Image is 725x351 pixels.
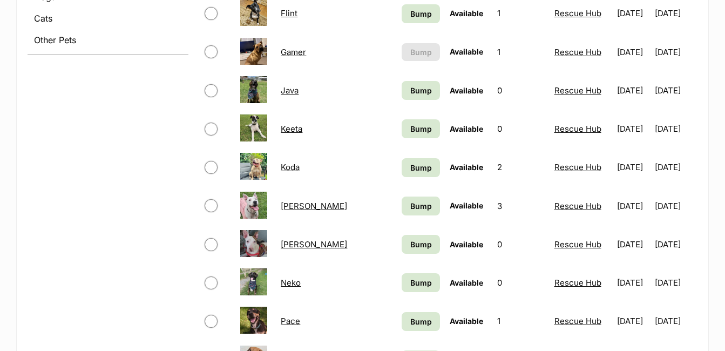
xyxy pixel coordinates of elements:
span: Bump [410,8,432,19]
a: Keeta [281,124,302,134]
img: Luna [240,192,267,219]
td: 0 [493,72,548,109]
a: Bump [402,312,440,331]
a: Neko [281,278,301,288]
td: [DATE] [613,148,654,186]
td: [DATE] [655,33,696,71]
a: Bump [402,158,440,177]
span: Bump [410,239,432,250]
td: [DATE] [655,187,696,225]
td: [DATE] [613,72,654,109]
span: Bump [410,162,432,173]
td: [DATE] [613,264,654,301]
td: 0 [493,264,548,301]
span: Available [450,201,483,210]
span: Available [450,163,483,172]
span: Bump [410,46,432,58]
span: Bump [410,277,432,288]
span: Available [450,240,483,249]
td: [DATE] [613,33,654,71]
a: Rescue Hub [554,8,601,18]
a: Bump [402,119,440,138]
a: [PERSON_NAME] [281,201,347,211]
a: Rescue Hub [554,316,601,326]
a: Rescue Hub [554,47,601,57]
span: Bump [410,123,432,134]
td: [DATE] [613,187,654,225]
a: Bump [402,235,440,254]
span: Available [450,9,483,18]
a: Other Pets [28,30,188,50]
td: 3 [493,187,548,225]
button: Bump [402,43,440,61]
td: 1 [493,33,548,71]
span: Available [450,278,483,287]
a: Pace [281,316,300,326]
td: [DATE] [613,110,654,147]
a: Rescue Hub [554,162,601,172]
a: Flint [281,8,297,18]
a: Rescue Hub [554,201,601,211]
span: Bump [410,85,432,96]
a: Bump [402,81,440,100]
td: [DATE] [655,110,696,147]
a: Bump [402,273,440,292]
td: [DATE] [655,72,696,109]
td: 0 [493,226,548,263]
a: Rescue Hub [554,85,601,96]
a: Gamer [281,47,306,57]
td: [DATE] [613,226,654,263]
a: Rescue Hub [554,239,601,249]
a: Bump [402,197,440,215]
span: Available [450,124,483,133]
td: 2 [493,148,548,186]
td: 1 [493,302,548,340]
td: [DATE] [655,302,696,340]
td: [DATE] [655,226,696,263]
a: Rescue Hub [554,124,601,134]
td: [DATE] [655,264,696,301]
span: Available [450,47,483,56]
span: Bump [410,200,432,212]
td: [DATE] [613,302,654,340]
a: [PERSON_NAME] [281,239,347,249]
a: Cats [28,9,188,28]
a: Koda [281,162,300,172]
span: Available [450,316,483,326]
td: [DATE] [655,148,696,186]
a: Rescue Hub [554,278,601,288]
a: Bump [402,4,440,23]
span: Bump [410,316,432,327]
span: Available [450,86,483,95]
td: 0 [493,110,548,147]
a: Java [281,85,299,96]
